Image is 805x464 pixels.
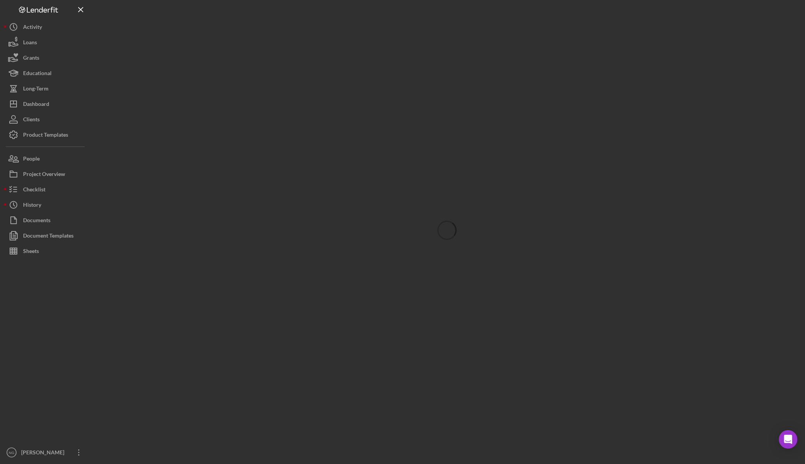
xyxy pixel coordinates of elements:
div: Activity [23,19,42,37]
button: NG[PERSON_NAME] [4,445,89,460]
div: Documents [23,213,50,230]
div: Grants [23,50,39,67]
button: Checklist [4,182,89,197]
button: Documents [4,213,89,228]
button: Document Templates [4,228,89,243]
div: Clients [23,112,40,129]
div: Long-Term [23,81,49,98]
button: People [4,151,89,166]
button: History [4,197,89,213]
div: Project Overview [23,166,65,184]
div: Product Templates [23,127,68,144]
div: History [23,197,41,214]
div: Document Templates [23,228,74,245]
div: People [23,151,40,168]
div: Open Intercom Messenger [779,430,797,449]
div: Educational [23,65,52,83]
text: NG [9,451,14,455]
div: Dashboard [23,96,49,114]
div: [PERSON_NAME] [19,445,69,462]
button: Project Overview [4,166,89,182]
button: Product Templates [4,127,89,142]
div: Sheets [23,243,39,261]
button: Loans [4,35,89,50]
button: Sheets [4,243,89,259]
button: Clients [4,112,89,127]
button: Dashboard [4,96,89,112]
button: Activity [4,19,89,35]
button: Grants [4,50,89,65]
button: Educational [4,65,89,81]
div: Checklist [23,182,45,199]
div: Loans [23,35,37,52]
button: Long-Term [4,81,89,96]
